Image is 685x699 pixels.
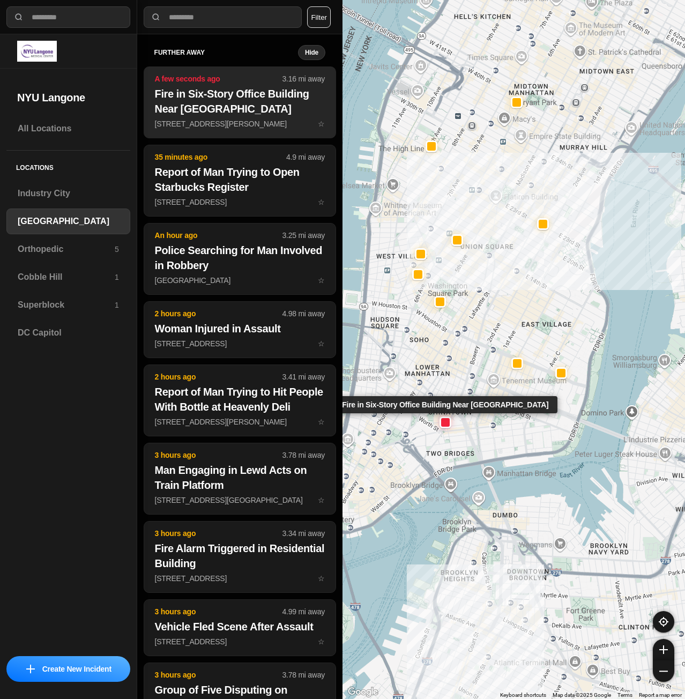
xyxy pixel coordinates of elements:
[144,417,336,426] a: 2 hours ago3.41 mi awayReport of Man Trying to Hit People With Bottle at Heavenly Deli[STREET_ADD...
[155,73,282,84] p: A few seconds ago
[155,86,325,116] h2: Fire in Six-Story Office Building Near [GEOGRAPHIC_DATA]
[151,12,161,23] img: search
[144,574,336,583] a: 3 hours ago3.34 mi awayFire Alarm Triggered in Residential Building[STREET_ADDRESS]star
[155,573,325,584] p: [STREET_ADDRESS]
[439,417,451,428] button: Fire in Six-Story Office Building Near [GEOGRAPHIC_DATA]
[653,611,674,633] button: recenter
[18,122,119,135] h3: All Locations
[18,243,115,256] h3: Orthopedic
[155,371,282,382] p: 2 hours ago
[155,230,282,241] p: An hour ago
[155,275,325,286] p: [GEOGRAPHIC_DATA]
[155,338,325,349] p: [STREET_ADDRESS]
[155,308,282,319] p: 2 hours ago
[18,215,119,228] h3: [GEOGRAPHIC_DATA]
[318,637,325,646] span: star
[155,619,325,634] h2: Vehicle Fled Scene After Assault
[155,528,282,539] p: 3 hours ago
[318,198,325,206] span: star
[144,339,336,348] a: 2 hours ago4.98 mi awayWoman Injured in Assault[STREET_ADDRESS]star
[6,320,130,346] a: DC Capitol
[639,692,682,698] a: Report a map error
[6,264,130,290] a: Cobble Hill1
[155,495,325,505] p: [STREET_ADDRESS][GEOGRAPHIC_DATA]
[155,417,325,427] p: [STREET_ADDRESS][PERSON_NAME]
[6,116,130,142] a: All Locations
[155,197,325,207] p: [STREET_ADDRESS]
[286,152,325,162] p: 4.9 mi away
[155,636,325,647] p: [STREET_ADDRESS]
[318,276,325,285] span: star
[318,496,325,504] span: star
[144,66,336,138] button: A few seconds ago3.16 mi awayFire in Six-Story Office Building Near [GEOGRAPHIC_DATA][STREET_ADDR...
[6,656,130,682] button: iconCreate New Incident
[318,574,325,583] span: star
[18,299,115,311] h3: Superblock
[17,41,57,62] img: logo
[500,691,546,699] button: Keyboard shortcuts
[155,450,282,460] p: 3 hours ago
[17,90,120,105] h2: NYU Langone
[144,223,336,295] button: An hour ago3.25 mi awayPolice Searching for Man Involved in Robbery[GEOGRAPHIC_DATA]star
[318,120,325,128] span: star
[18,187,119,200] h3: Industry City
[318,418,325,426] span: star
[6,236,130,262] a: Orthopedic5
[298,45,325,60] button: Hide
[155,606,282,617] p: 3 hours ago
[282,230,325,241] p: 3.25 mi away
[155,118,325,129] p: [STREET_ADDRESS][PERSON_NAME]
[282,308,325,319] p: 4.98 mi away
[154,48,298,57] h5: further away
[155,670,282,680] p: 3 hours ago
[6,151,130,181] h5: Locations
[144,365,336,436] button: 2 hours ago3.41 mi awayReport of Man Trying to Hit People With Bottle at Heavenly Deli[STREET_ADD...
[307,6,331,28] button: Filter
[305,48,318,57] small: Hide
[6,292,130,318] a: Superblock1
[282,528,325,539] p: 3.34 mi away
[155,152,286,162] p: 35 minutes ago
[282,371,325,382] p: 3.41 mi away
[345,685,381,699] a: Open this area in Google Maps (opens a new window)
[144,145,336,217] button: 35 minutes ago4.9 mi awayReport of Man Trying to Open Starbucks Register[STREET_ADDRESS]star
[115,300,119,310] p: 1
[282,606,325,617] p: 4.99 mi away
[42,664,111,674] p: Create New Incident
[553,692,611,698] span: Map data ©2025 Google
[144,301,336,358] button: 2 hours ago4.98 mi awayWoman Injured in Assault[STREET_ADDRESS]star
[659,617,668,627] img: recenter
[653,660,674,682] button: zoom-out
[13,12,24,23] img: search
[144,276,336,285] a: An hour ago3.25 mi awayPolice Searching for Man Involved in Robbery[GEOGRAPHIC_DATA]star
[282,450,325,460] p: 3.78 mi away
[617,692,632,698] a: Terms (opens in new tab)
[659,667,668,675] img: zoom-out
[155,541,325,571] h2: Fire Alarm Triggered in Residential Building
[653,639,674,660] button: zoom-in
[144,599,336,656] button: 3 hours ago4.99 mi awayVehicle Fled Scene After Assault[STREET_ADDRESS]star
[144,443,336,515] button: 3 hours ago3.78 mi awayMan Engaging in Lewd Acts on Train Platform[STREET_ADDRESS][GEOGRAPHIC_DAT...
[115,272,119,282] p: 1
[144,637,336,646] a: 3 hours ago4.99 mi awayVehicle Fled Scene After Assault[STREET_ADDRESS]star
[144,119,336,128] a: A few seconds ago3.16 mi awayFire in Six-Story Office Building Near [GEOGRAPHIC_DATA][STREET_ADDR...
[345,685,381,699] img: Google
[18,271,115,284] h3: Cobble Hill
[282,670,325,680] p: 3.78 mi away
[282,73,325,84] p: 3.16 mi away
[155,321,325,336] h2: Woman Injured in Assault
[144,495,336,504] a: 3 hours ago3.78 mi awayMan Engaging in Lewd Acts on Train Platform[STREET_ADDRESS][GEOGRAPHIC_DAT...
[6,181,130,206] a: Industry City
[6,209,130,234] a: [GEOGRAPHIC_DATA]
[155,384,325,414] h2: Report of Man Trying to Hit People With Bottle at Heavenly Deli
[659,645,668,654] img: zoom-in
[144,521,336,593] button: 3 hours ago3.34 mi awayFire Alarm Triggered in Residential Building[STREET_ADDRESS]star
[144,197,336,206] a: 35 minutes ago4.9 mi awayReport of Man Trying to Open Starbucks Register[STREET_ADDRESS]star
[26,665,35,673] img: icon
[333,396,557,413] div: Fire in Six-Story Office Building Near [GEOGRAPHIC_DATA]
[115,244,119,255] p: 5
[18,326,119,339] h3: DC Capitol
[155,165,325,195] h2: Report of Man Trying to Open Starbucks Register
[155,243,325,273] h2: Police Searching for Man Involved in Robbery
